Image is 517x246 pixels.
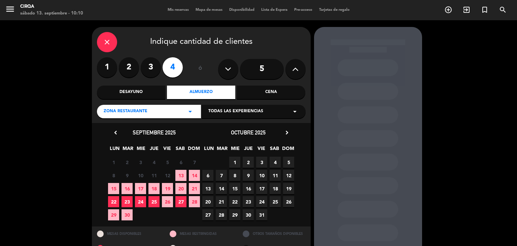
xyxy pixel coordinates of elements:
span: 28 [216,209,227,220]
span: MIE [135,145,146,156]
span: octubre 2025 [231,129,266,136]
i: chevron_left [112,129,119,136]
label: 1 [97,57,117,78]
i: chevron_right [283,129,290,136]
span: 19 [162,183,173,194]
span: 20 [175,183,186,194]
div: Desayuno [97,86,165,99]
span: 17 [135,183,146,194]
span: VIE [162,145,173,156]
div: Almuerzo [167,86,235,99]
span: septiembre 2025 [133,129,176,136]
span: 6 [202,170,213,181]
div: Cena [237,86,305,99]
span: 26 [162,196,173,207]
span: 2 [243,157,254,168]
span: Lista de Espera [258,8,291,12]
span: Pre-acceso [291,8,316,12]
span: 26 [283,196,294,207]
label: 4 [163,57,183,78]
span: 4 [148,157,160,168]
span: 21 [189,183,200,194]
span: 7 [189,157,200,168]
span: 15 [108,183,119,194]
span: LUN [109,145,120,156]
span: 29 [229,209,240,220]
span: 19 [283,183,294,194]
span: 16 [122,183,133,194]
span: 9 [243,170,254,181]
span: 15 [229,183,240,194]
span: 12 [283,170,294,181]
div: MESAS DISPONIBLES [92,226,165,241]
span: 18 [270,183,281,194]
span: 1 [229,157,240,168]
span: 22 [108,196,119,207]
span: 3 [256,157,267,168]
div: OTROS TAMAÑOS DIPONIBLES [238,226,311,241]
span: 16 [243,183,254,194]
span: Todas las experiencias [208,108,263,115]
i: close [103,38,111,46]
span: 13 [175,170,186,181]
span: 24 [256,196,267,207]
div: ó [189,57,211,81]
span: 29 [108,209,119,220]
span: 30 [243,209,254,220]
span: 2 [122,157,133,168]
span: 11 [270,170,281,181]
span: Mis reservas [164,8,192,12]
span: 1 [108,157,119,168]
div: MESAS RESTRINGIDAS [165,226,238,241]
span: 28 [189,196,200,207]
span: JUE [243,145,254,156]
div: sábado 13. septiembre - 10:10 [20,10,83,17]
span: 9 [122,170,133,181]
span: 18 [148,183,160,194]
span: 11 [148,170,160,181]
div: CIRQA [20,3,83,10]
i: turned_in_not [481,6,489,14]
span: 7 [216,170,227,181]
span: 25 [270,196,281,207]
span: 31 [256,209,267,220]
span: 27 [202,209,213,220]
i: arrow_drop_down [291,107,299,116]
span: 30 [122,209,133,220]
span: 24 [135,196,146,207]
span: 3 [135,157,146,168]
i: exit_to_app [462,6,471,14]
span: 23 [122,196,133,207]
i: menu [5,4,15,14]
span: SAB [269,145,280,156]
span: 12 [162,170,173,181]
label: 3 [141,57,161,78]
i: add_circle_outline [444,6,452,14]
span: 13 [202,183,213,194]
span: 14 [216,183,227,194]
i: arrow_drop_down [186,107,194,116]
button: menu [5,4,15,17]
label: 2 [119,57,139,78]
span: JUE [148,145,160,156]
span: 5 [162,157,173,168]
span: 25 [148,196,160,207]
span: Zona Restaurante [104,108,147,115]
span: MAR [216,145,228,156]
span: 5 [283,157,294,168]
div: Indique cantidad de clientes [97,32,306,52]
span: MAR [122,145,133,156]
span: MIE [230,145,241,156]
span: 10 [135,170,146,181]
span: DOM [282,145,293,156]
span: 8 [108,170,119,181]
span: DOM [188,145,199,156]
span: 6 [175,157,186,168]
span: SAB [175,145,186,156]
span: 22 [229,196,240,207]
span: 17 [256,183,267,194]
span: 20 [202,196,213,207]
span: Mapa de mesas [192,8,226,12]
i: search [499,6,507,14]
span: VIE [256,145,267,156]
